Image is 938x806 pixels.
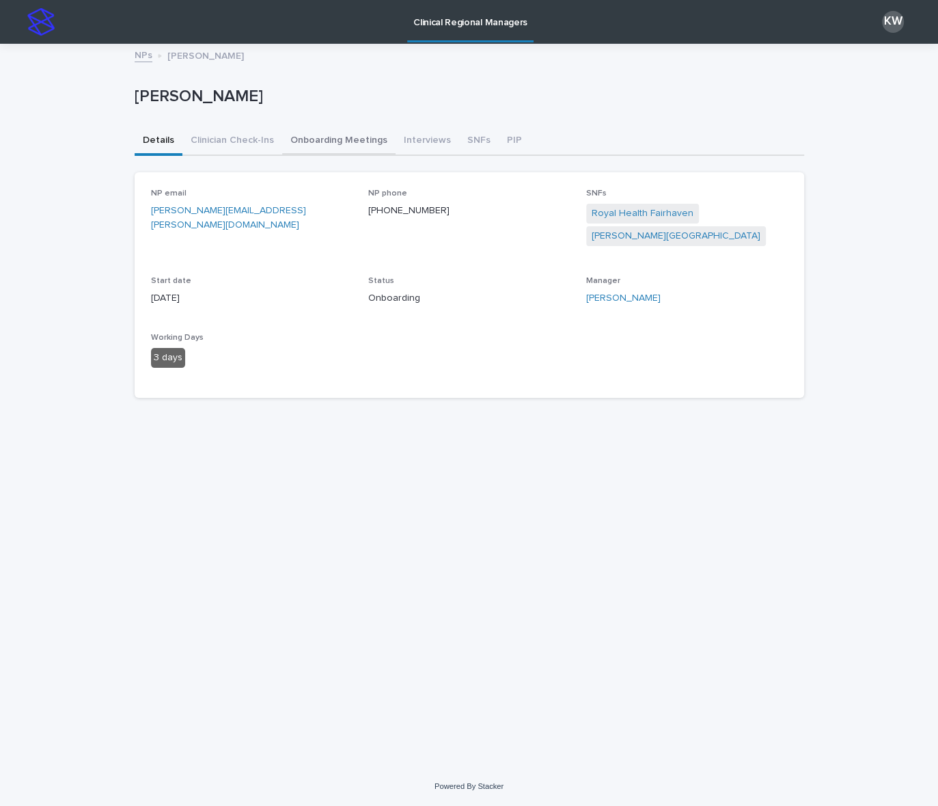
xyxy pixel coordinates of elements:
[182,127,282,156] button: Clinician Check-Ins
[151,334,204,342] span: Working Days
[27,8,55,36] img: stacker-logo-s-only.png
[135,46,152,62] a: NPs
[151,277,191,285] span: Start date
[586,189,607,198] span: SNFs
[368,277,394,285] span: Status
[368,189,407,198] span: NP phone
[167,47,244,62] p: [PERSON_NAME]
[586,277,620,285] span: Manager
[882,11,904,33] div: KW
[368,291,570,306] p: Onboarding
[396,127,459,156] button: Interviews
[592,229,760,243] a: [PERSON_NAME][GEOGRAPHIC_DATA]
[151,206,306,230] a: [PERSON_NAME][EMAIL_ADDRESS][PERSON_NAME][DOMAIN_NAME]
[434,782,504,790] a: Powered By Stacker
[151,291,353,306] p: [DATE]
[586,291,661,306] a: [PERSON_NAME]
[135,87,799,107] p: [PERSON_NAME]
[135,127,182,156] button: Details
[459,127,499,156] button: SNFs
[592,206,693,221] a: Royal Health Fairhaven
[368,206,450,215] a: [PHONE_NUMBER]
[282,127,396,156] button: Onboarding Meetings
[499,127,530,156] button: PIP
[151,189,187,198] span: NP email
[151,348,185,368] div: 3 days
